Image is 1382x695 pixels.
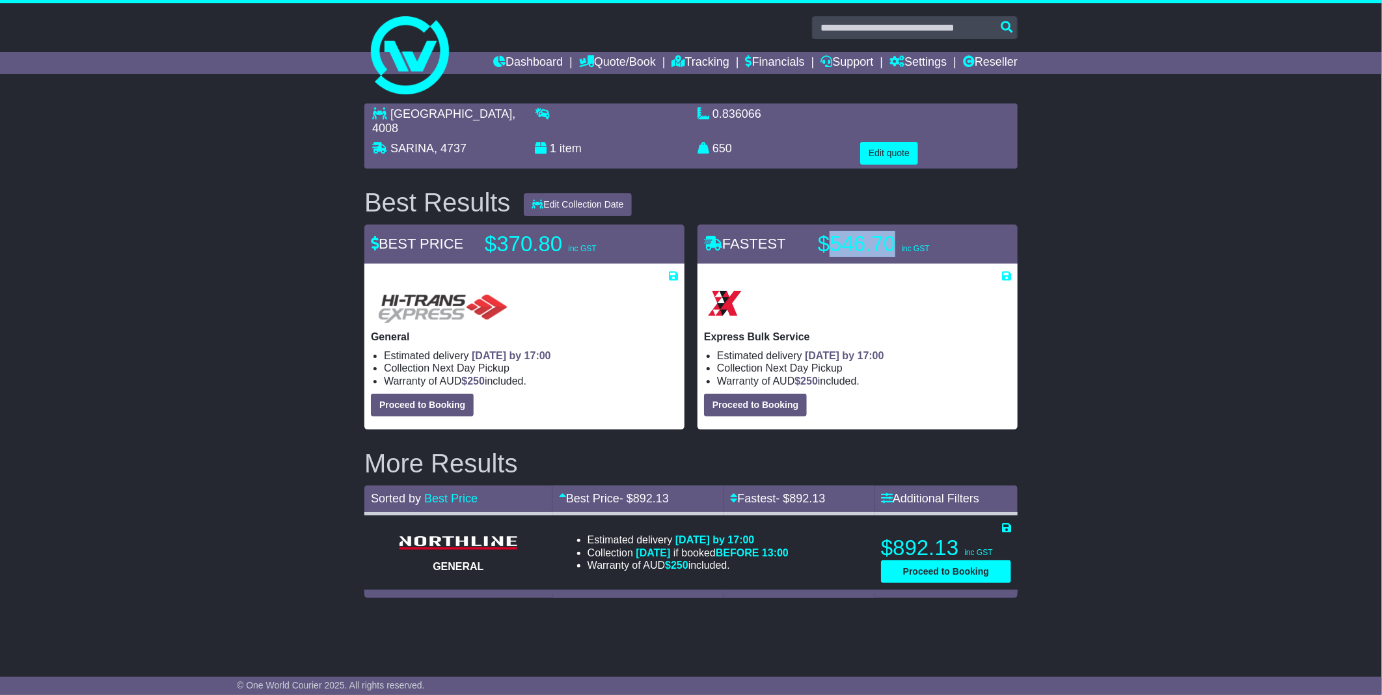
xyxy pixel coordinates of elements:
[881,492,979,505] a: Additional Filters
[636,547,789,558] span: if booked
[964,548,992,557] span: inc GST
[579,52,656,74] a: Quote/Book
[762,547,789,558] span: 13:00
[371,282,513,324] img: HiTrans (Machship): General
[665,560,688,571] span: $
[636,547,671,558] span: [DATE]
[675,534,755,545] span: [DATE] by 17:00
[716,547,759,558] span: BEFORE
[372,107,515,135] span: , 4008
[434,142,467,155] span: , 4737
[805,350,884,361] span: [DATE] by 17:00
[633,492,669,505] span: 892.13
[560,142,582,155] span: item
[860,142,918,165] button: Edit quote
[550,142,556,155] span: 1
[588,547,789,559] li: Collection
[493,52,563,74] a: Dashboard
[364,449,1018,478] h2: More Results
[237,680,425,690] span: © One World Courier 2025. All rights reserved.
[712,107,761,120] span: 0.836066
[559,492,669,505] a: Best Price- $892.13
[371,394,474,416] button: Proceed to Booking
[588,534,789,546] li: Estimated delivery
[467,375,485,387] span: 250
[881,535,1011,561] p: $892.13
[789,492,825,505] span: 892.13
[704,394,807,416] button: Proceed to Booking
[358,188,517,217] div: Best Results
[461,375,485,387] span: $
[390,107,512,120] span: [GEOGRAPHIC_DATA]
[717,362,1011,374] li: Collection
[568,244,596,253] span: inc GST
[766,362,843,374] span: Next Day Pickup
[794,375,818,387] span: $
[588,559,789,571] li: Warranty of AUD included.
[712,142,732,155] span: 650
[619,492,669,505] span: - $
[384,362,678,374] li: Collection
[371,331,678,343] p: General
[672,52,729,74] a: Tracking
[881,560,1011,583] button: Proceed to Booking
[384,375,678,387] li: Warranty of AUD included.
[746,52,805,74] a: Financials
[485,231,647,257] p: $370.80
[901,244,929,253] span: inc GST
[717,375,1011,387] li: Warranty of AUD included.
[717,349,1011,362] li: Estimated delivery
[524,193,632,216] button: Edit Collection Date
[963,52,1018,74] a: Reseller
[671,560,688,571] span: 250
[704,331,1011,343] p: Express Bulk Service
[371,236,463,252] span: BEST PRICE
[384,349,678,362] li: Estimated delivery
[371,492,421,505] span: Sorted by
[889,52,947,74] a: Settings
[818,231,981,257] p: $546.70
[704,236,786,252] span: FASTEST
[730,492,825,505] a: Fastest- $892.13
[800,375,818,387] span: 250
[424,492,478,505] a: Best Price
[433,561,483,572] span: GENERAL
[390,142,434,155] span: SARINA
[820,52,873,74] a: Support
[472,350,551,361] span: [DATE] by 17:00
[393,532,523,554] img: Northline Distribution: GENERAL
[433,362,509,374] span: Next Day Pickup
[776,492,825,505] span: - $
[704,282,746,324] img: Border Express: Express Bulk Service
